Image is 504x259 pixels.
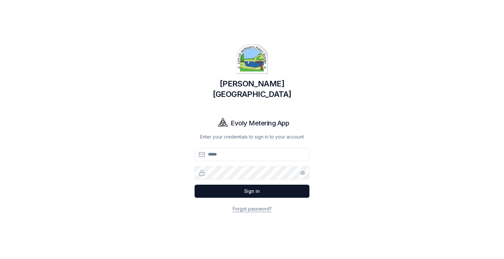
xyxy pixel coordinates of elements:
img: Evoly Logo [215,115,231,131]
img: Morgan's Point Resort Logo [236,43,268,75]
button: Sign in [195,185,309,198]
a: Forgot password? [233,206,272,212]
h1: Evoly Metering App [231,119,289,128]
h1: [PERSON_NAME][GEOGRAPHIC_DATA] [195,73,309,100]
p: Enter your credentials to sign in to your account [195,134,309,140]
